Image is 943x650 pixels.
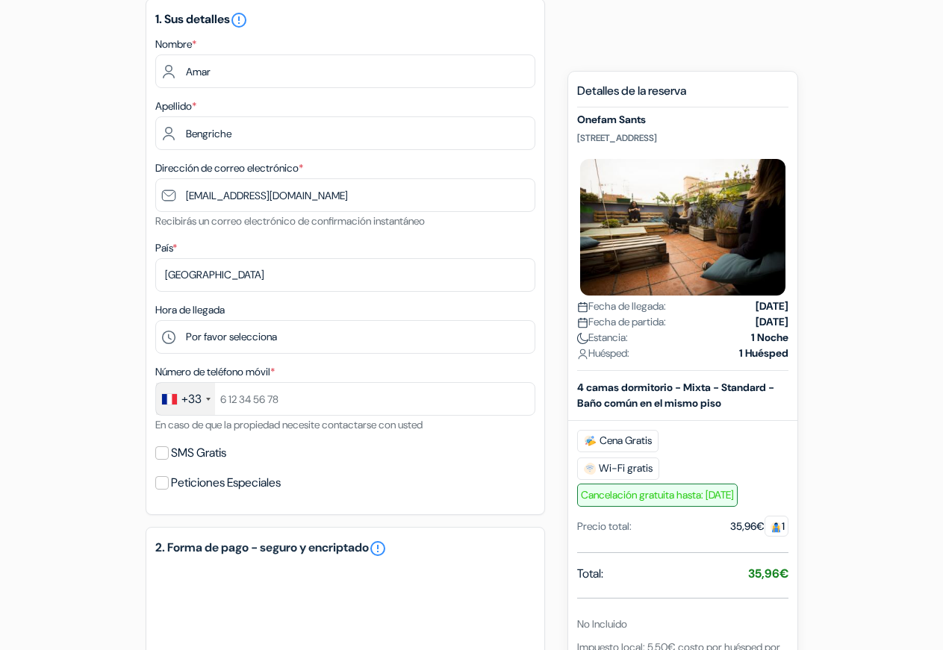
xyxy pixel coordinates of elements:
small: Recibirás un correo electrónico de confirmación instantáneo [155,214,425,228]
label: Apellido [155,99,196,114]
div: No Incluido [577,616,788,632]
img: free_wifi.svg [584,463,596,475]
input: 6 12 34 56 78 [155,382,535,416]
div: France: +33 [156,383,215,415]
a: error_outline [369,540,387,557]
img: calendar.svg [577,317,588,328]
h5: 1. Sus detalles [155,11,535,29]
a: error_outline [230,11,248,27]
label: Peticiones Especiales [171,472,281,493]
small: En caso de que la propiedad necesite contactarse con usted [155,418,423,431]
span: Total: [577,565,603,583]
span: Cancelación gratuita hasta: [DATE] [577,484,738,507]
label: SMS Gratis [171,443,226,463]
img: free_breakfast.svg [584,435,597,447]
div: 35,96€ [730,519,788,534]
img: calendar.svg [577,301,588,313]
label: Dirección de correo electrónico [155,160,303,176]
img: user_icon.svg [577,349,588,360]
span: Estancia: [577,330,628,346]
h5: Onefam Sants [577,113,788,126]
strong: 1 Noche [751,330,788,346]
span: 1 [765,516,788,537]
strong: 35,96€ [748,566,788,581]
strong: [DATE] [756,314,788,330]
b: 4 camas dormitorio - Mixta - Standard - Baño común en el mismo piso [577,381,774,410]
label: País [155,240,177,256]
input: Introduzca el apellido [155,116,535,150]
label: Hora de llegada [155,302,225,318]
h5: Detalles de la reserva [577,84,788,107]
i: error_outline [230,11,248,29]
img: moon.svg [577,333,588,344]
p: [STREET_ADDRESS] [577,132,788,144]
label: Número de teléfono móvil [155,364,275,380]
span: Fecha de partida: [577,314,666,330]
div: Precio total: [577,519,632,534]
span: Fecha de llegada: [577,299,666,314]
img: guest.svg [771,522,782,533]
span: Huésped: [577,346,629,361]
div: +33 [181,390,202,408]
label: Nombre [155,37,196,52]
input: Introduzca la dirección de correo electrónico [155,178,535,212]
span: Wi-Fi gratis [577,457,659,480]
span: Cena Gratis [577,430,659,452]
strong: [DATE] [756,299,788,314]
h5: 2. Forma de pago - seguro y encriptado [155,540,535,557]
strong: 1 Huésped [739,346,788,361]
input: Ingrese el nombre [155,54,535,88]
